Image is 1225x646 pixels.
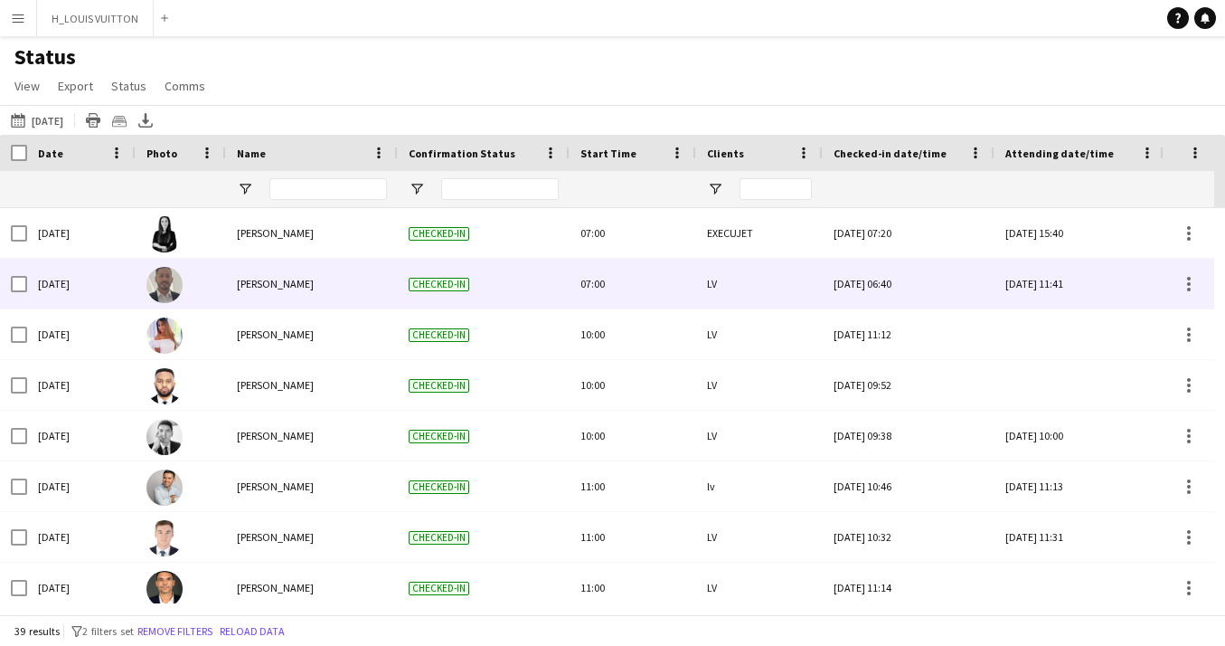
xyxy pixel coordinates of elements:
span: Checked-in [409,582,469,595]
span: Checked-in [409,278,469,291]
div: [DATE] [27,208,136,258]
span: Status [111,78,146,94]
span: [PERSON_NAME] [237,429,314,442]
span: Export [58,78,93,94]
div: LV [696,360,823,410]
div: [DATE] 15:40 [1005,208,1155,258]
div: [DATE] [27,309,136,359]
img: Joy Samillano [146,318,183,354]
span: [PERSON_NAME] [237,226,314,240]
span: Checked-in date/time [834,147,947,160]
span: Attending date/time [1005,147,1114,160]
input: Confirmation Status Filter Input [441,178,559,200]
div: [DATE] 11:41 [1005,259,1155,309]
button: H_LOUIS VUITTON [37,1,154,36]
div: [DATE] 11:13 [1005,461,1155,511]
div: [DATE] 10:46 [834,461,984,511]
div: [DATE] [27,411,136,461]
button: [DATE] [7,109,67,131]
div: 10:00 [570,309,696,359]
img: Jairo Mwanza [146,368,183,404]
div: [DATE] 10:00 [1005,411,1155,461]
div: lv [696,461,823,511]
img: Fadi Makki [146,571,183,607]
div: [DATE] [27,563,136,613]
div: [DATE] 09:38 [834,411,984,461]
span: Confirmation Status [409,147,515,160]
span: Date [38,147,63,160]
div: [DATE] 11:14 [834,563,984,613]
span: [PERSON_NAME] [237,378,314,392]
div: LV [696,411,823,461]
a: Status [104,74,154,98]
span: Start Time [580,147,636,160]
span: Checked-in [409,480,469,494]
div: 07:00 [570,259,696,309]
button: Open Filter Menu [237,181,253,197]
div: 11:00 [570,461,696,511]
div: 10:00 [570,411,696,461]
input: Clients Filter Input [740,178,812,200]
div: 11:00 [570,512,696,562]
span: Clients [707,147,744,160]
input: Name Filter Input [269,178,387,200]
a: Export [51,74,100,98]
img: Samar Mounzer [146,216,183,252]
span: Comms [165,78,205,94]
span: View [14,78,40,94]
a: View [7,74,47,98]
span: Checked-in [409,328,469,342]
img: Denis Kondratiuk [146,470,183,506]
app-action-btn: Export XLSX [135,109,156,131]
img: Ahmed Amer [146,267,183,303]
span: 2 filters set [82,624,134,638]
span: Name [237,147,266,160]
div: LV [696,259,823,309]
span: [PERSON_NAME] [237,277,314,290]
div: [DATE] 06:40 [834,259,984,309]
div: [DATE] 10:32 [834,512,984,562]
div: [DATE] 09:52 [834,360,984,410]
div: [DATE] [27,360,136,410]
div: EXECUJET [696,208,823,258]
div: 11:00 [570,563,696,613]
app-action-btn: Crew files as ZIP [108,109,130,131]
div: 10:00 [570,360,696,410]
a: Comms [157,74,212,98]
button: Open Filter Menu [707,181,723,197]
div: [DATE] 11:31 [1005,512,1155,562]
div: [DATE] 11:12 [834,309,984,359]
div: LV [696,309,823,359]
span: Checked-in [409,227,469,241]
div: [DATE] [27,461,136,511]
span: Photo [146,147,177,160]
span: [PERSON_NAME] [237,328,314,341]
span: [PERSON_NAME] [237,480,314,493]
span: [PERSON_NAME] [237,581,314,594]
div: LV [696,512,823,562]
div: [DATE] [27,512,136,562]
div: [DATE] 07:20 [834,208,984,258]
button: Remove filters [134,622,216,641]
div: LV [696,563,823,613]
button: Reload data [216,622,288,641]
span: Checked-in [409,531,469,545]
span: [PERSON_NAME] [237,530,314,544]
img: Danaker Kenenbaev [146,419,183,455]
span: Checked-in [409,379,469,393]
div: [DATE] [27,259,136,309]
div: 07:00 [570,208,696,258]
app-action-btn: Print [82,109,104,131]
button: Open Filter Menu [409,181,425,197]
span: Checked-in [409,430,469,443]
img: Bogdan Nakonechnyy [146,520,183,556]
